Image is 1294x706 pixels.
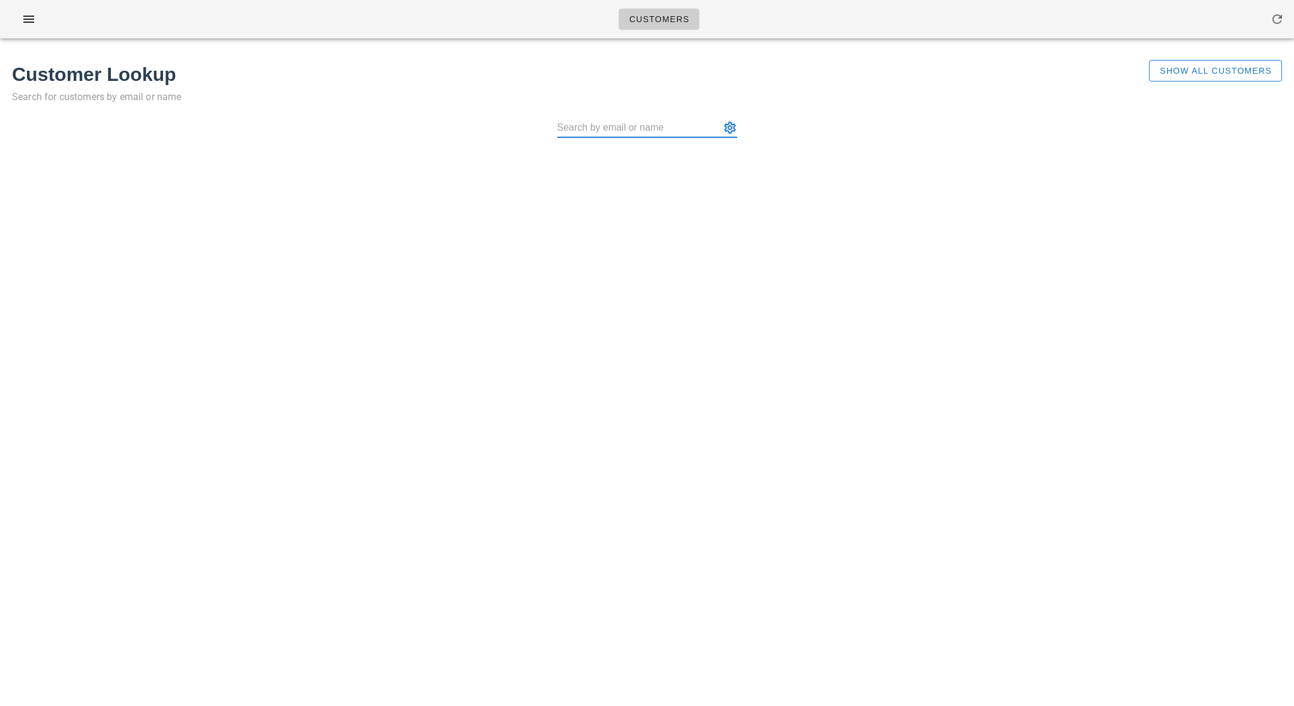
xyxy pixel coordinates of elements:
a: Customers [619,8,700,30]
span: Customers [629,14,690,24]
button: appended action [723,120,737,135]
button: Show All Customers [1149,60,1282,82]
input: Search by email or name [557,118,720,137]
span: Show All Customers [1159,66,1272,76]
h1: Customer Lookup [12,60,1068,89]
p: Search for customers by email or name [12,89,1068,105]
